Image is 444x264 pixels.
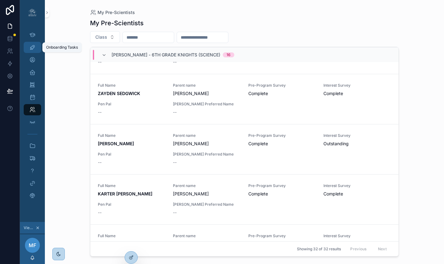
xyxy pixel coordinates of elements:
span: Interest Survey [323,233,391,238]
span: Outstanding [323,141,391,147]
span: [PERSON_NAME] Preferred Name [173,152,241,157]
span: Complete [323,241,391,247]
div: Onboarding Tasks [46,45,78,50]
span: -- [98,209,102,216]
span: Pen Pal [98,152,165,157]
a: Full NameZAYDEN SEDGWICKParent name[PERSON_NAME]Pre-Program SurveyCompleteInterest SurveyComplete... [90,74,399,124]
span: Interest Survey [323,83,391,88]
h1: My Pre-Scientists [90,19,144,27]
span: [PERSON_NAME] [173,90,241,97]
span: Full Name [98,183,165,188]
span: -- [98,59,102,65]
span: Interest Survey [323,183,391,188]
a: My Pre-Scientists [90,9,135,16]
div: scrollable content [20,25,45,209]
span: Class [95,34,107,40]
div: 16 [227,52,231,57]
button: Select Button [90,31,120,43]
span: -- [173,209,177,216]
span: Pre-Program Survey [248,233,316,238]
a: Full NameKARTER [PERSON_NAME]Parent name[PERSON_NAME]Pre-Program SurveyCompleteInterest SurveyCom... [90,174,399,224]
span: Complete [248,141,316,147]
a: Full Name[PERSON_NAME]Parent name[PERSON_NAME]Pre-Program SurveyCompleteInterest SurveyOutstandin... [90,124,399,174]
span: [PERSON_NAME] [173,141,241,147]
span: [PERSON_NAME] Preferred Name [173,202,241,207]
span: Full Name [98,133,165,138]
span: -- [173,59,177,65]
span: Complete [323,191,391,197]
span: Showing 32 of 32 results [297,247,341,252]
span: -- [173,159,177,166]
span: Full Name [98,233,165,238]
img: App logo [27,7,37,17]
span: Complete [248,191,316,197]
span: MF [29,242,36,249]
span: Pre-Program Survey [248,183,316,188]
strong: KARTER [PERSON_NAME] [98,191,152,196]
strong: [PERSON_NAME] [98,141,134,146]
span: [PERSON_NAME] - 6th Grade Knights (Science) [112,52,220,58]
span: Complete [248,241,316,247]
span: Full Name [98,83,165,88]
span: [PERSON_NAME] [173,191,241,197]
span: Parent name [173,133,241,138]
span: Senseeahral [PERSON_NAME] [173,241,241,247]
span: -- [173,109,177,115]
span: -- [98,159,102,166]
span: Parent name [173,233,241,238]
span: My Pre-Scientists [98,9,135,16]
span: Complete [248,90,316,97]
span: Pre-Program Survey [248,83,316,88]
span: Parent name [173,83,241,88]
span: -- [98,109,102,115]
span: Complete [323,90,391,97]
span: [PERSON_NAME] Preferred Name [173,102,241,107]
strong: ZAYDEN SEDGWICK [98,91,140,96]
span: Pen Pal [98,102,165,107]
span: Viewing as [PERSON_NAME] [24,225,34,230]
span: Pre-Program Survey [248,133,316,138]
span: Pen Pal [98,202,165,207]
span: Parent name [173,183,241,188]
span: Interest Survey [323,133,391,138]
